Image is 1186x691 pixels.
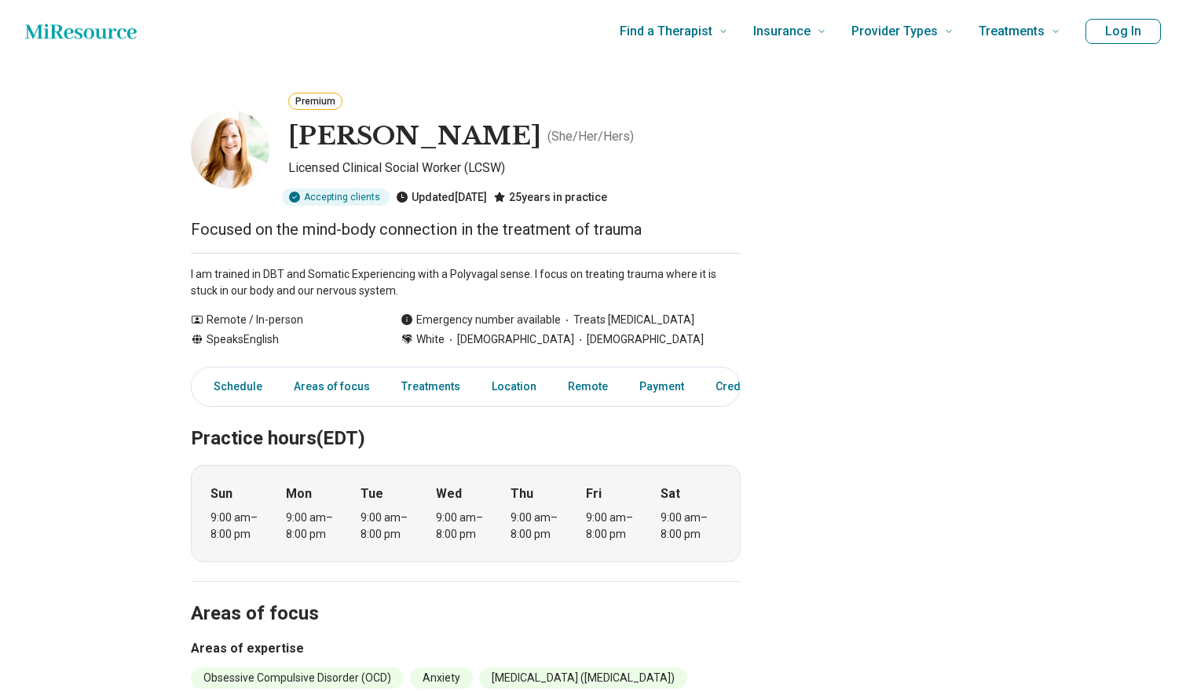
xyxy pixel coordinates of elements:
[361,510,421,543] div: 9:00 am – 8:00 pm
[191,465,741,562] div: When does the program meet?
[191,266,741,299] p: I am trained in DBT and Somatic Experiencing with a Polyvagal sense. I focus on treating trauma w...
[195,371,272,403] a: Schedule
[851,20,938,42] span: Provider Types
[416,331,445,348] span: White
[620,20,712,42] span: Find a Therapist
[479,667,687,689] li: [MEDICAL_DATA] ([MEDICAL_DATA])
[191,218,741,240] p: Focused on the mind-body connection in the treatment of trauma
[561,312,694,328] span: Treats [MEDICAL_DATA]
[661,484,680,503] strong: Sat
[282,188,390,206] div: Accepting clients
[191,331,369,348] div: Speaks English
[436,484,462,503] strong: Wed
[586,484,602,503] strong: Fri
[401,312,561,328] div: Emergency number available
[25,16,137,47] a: Home page
[979,20,1045,42] span: Treatments
[445,331,574,348] span: [DEMOGRAPHIC_DATA]
[210,484,232,503] strong: Sun
[574,331,704,348] span: [DEMOGRAPHIC_DATA]
[191,667,404,689] li: Obsessive Compulsive Disorder (OCD)
[396,188,487,206] div: Updated [DATE]
[286,484,312,503] strong: Mon
[191,110,269,188] img: Bobby Newell, Licensed Clinical Social Worker (LCSW)
[410,667,473,689] li: Anxiety
[210,510,271,543] div: 9:00 am – 8:00 pm
[436,510,496,543] div: 9:00 am – 8:00 pm
[511,510,571,543] div: 9:00 am – 8:00 pm
[288,159,741,182] p: Licensed Clinical Social Worker (LCSW)
[558,371,617,403] a: Remote
[191,639,741,658] h3: Areas of expertise
[288,120,541,153] h1: [PERSON_NAME]
[288,93,342,110] button: Premium
[191,563,741,627] h2: Areas of focus
[286,510,346,543] div: 9:00 am – 8:00 pm
[191,312,369,328] div: Remote / In-person
[392,371,470,403] a: Treatments
[511,484,533,503] strong: Thu
[284,371,379,403] a: Areas of focus
[630,371,694,403] a: Payment
[586,510,646,543] div: 9:00 am – 8:00 pm
[361,484,383,503] strong: Tue
[753,20,811,42] span: Insurance
[1085,19,1161,44] button: Log In
[547,127,634,146] p: ( She/Her/Hers )
[706,371,785,403] a: Credentials
[482,371,546,403] a: Location
[191,388,741,452] h2: Practice hours (EDT)
[661,510,721,543] div: 9:00 am – 8:00 pm
[493,188,607,206] div: 25 years in practice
